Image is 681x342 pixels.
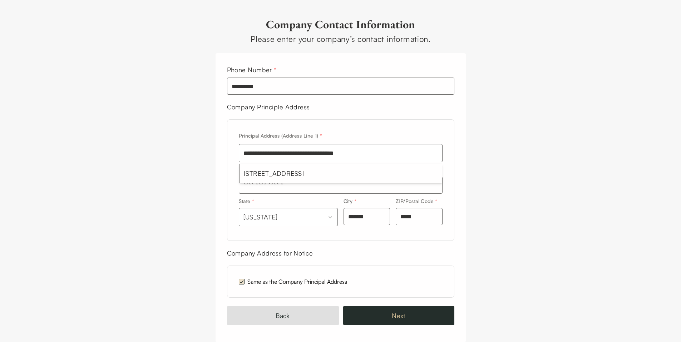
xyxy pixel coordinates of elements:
h2: Company Contact Information [216,17,466,31]
div: Company Address for Notice [227,248,454,258]
label: State [239,198,255,204]
li: [STREET_ADDRESS] [239,164,442,183]
button: State [239,208,338,226]
label: ZIP/Postal Code [396,198,438,204]
div: Company Principle Address [227,102,454,112]
button: Back [227,306,339,325]
label: Principal Address (Address Line 1) [239,133,322,139]
label: Same as the Company Principal Address [247,277,347,286]
label: City [344,198,356,204]
button: Next [343,306,454,325]
label: Phone Number [227,66,277,74]
div: Please enter your company’s contact information. [216,33,466,45]
label: Suite/Apartment/ Unit Number (Address Line 2) [239,167,350,173]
